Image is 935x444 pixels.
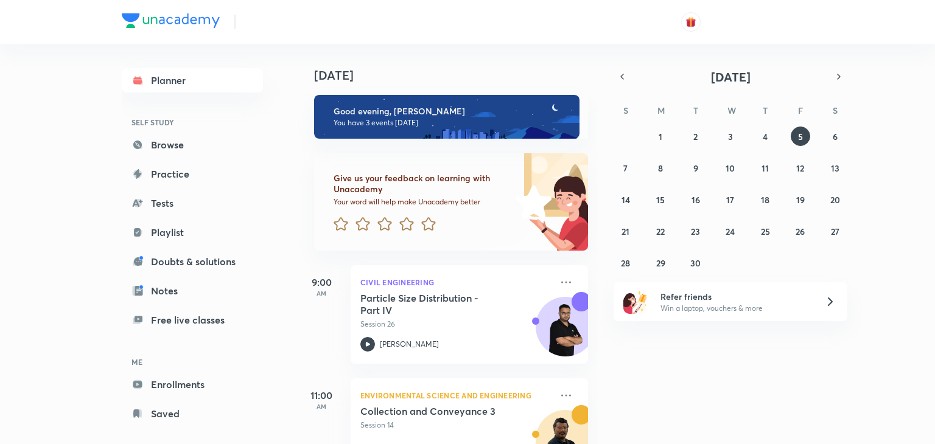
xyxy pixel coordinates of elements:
[334,106,569,117] h6: Good evening, [PERSON_NAME]
[657,105,665,116] abbr: Monday
[721,158,740,178] button: September 10, 2025
[755,190,775,209] button: September 18, 2025
[631,68,830,85] button: [DATE]
[122,191,263,215] a: Tests
[122,112,263,133] h6: SELF STUDY
[761,226,770,237] abbr: September 25, 2025
[122,220,263,245] a: Playlist
[623,162,628,174] abbr: September 7, 2025
[726,226,735,237] abbr: September 24, 2025
[616,158,636,178] button: September 7, 2025
[755,158,775,178] button: September 11, 2025
[728,131,733,142] abbr: September 3, 2025
[651,221,670,241] button: September 22, 2025
[360,388,552,403] p: Environmental Science and Engineering
[656,194,665,206] abbr: September 15, 2025
[380,339,439,350] p: [PERSON_NAME]
[796,226,805,237] abbr: September 26, 2025
[616,253,636,272] button: September 28, 2025
[651,158,670,178] button: September 8, 2025
[791,221,810,241] button: September 26, 2025
[659,131,662,142] abbr: September 1, 2025
[297,403,346,410] p: AM
[122,162,263,186] a: Practice
[651,253,670,272] button: September 29, 2025
[122,68,263,92] a: Planner
[685,16,696,27] img: avatar
[314,95,580,139] img: evening
[798,105,803,116] abbr: Friday
[831,226,839,237] abbr: September 27, 2025
[616,221,636,241] button: September 21, 2025
[360,275,552,290] p: Civil Engineering
[761,194,769,206] abbr: September 18, 2025
[297,290,346,297] p: AM
[474,153,588,251] img: feedback_image
[693,162,698,174] abbr: September 9, 2025
[796,162,804,174] abbr: September 12, 2025
[122,133,263,157] a: Browse
[686,158,706,178] button: September 9, 2025
[622,226,629,237] abbr: September 21, 2025
[762,162,769,174] abbr: September 11, 2025
[334,173,511,195] h6: Give us your feedback on learning with Unacademy
[297,388,346,403] h5: 11:00
[692,194,700,206] abbr: September 16, 2025
[360,292,512,316] h5: Particle Size Distribution - Part IV
[658,162,663,174] abbr: September 8, 2025
[122,13,220,31] a: Company Logo
[122,13,220,28] img: Company Logo
[616,190,636,209] button: September 14, 2025
[686,221,706,241] button: September 23, 2025
[726,162,735,174] abbr: September 10, 2025
[122,352,263,372] h6: ME
[763,105,768,116] abbr: Thursday
[763,131,768,142] abbr: September 4, 2025
[825,221,845,241] button: September 27, 2025
[690,257,701,269] abbr: September 30, 2025
[691,226,700,237] abbr: September 23, 2025
[711,69,751,85] span: [DATE]
[651,190,670,209] button: September 15, 2025
[721,221,740,241] button: September 24, 2025
[122,279,263,303] a: Notes
[334,197,511,207] p: Your word will help make Unacademy better
[833,131,838,142] abbr: September 6, 2025
[755,127,775,146] button: September 4, 2025
[651,127,670,146] button: September 1, 2025
[791,158,810,178] button: September 12, 2025
[686,127,706,146] button: September 2, 2025
[334,118,569,128] p: You have 3 events [DATE]
[686,190,706,209] button: September 16, 2025
[721,190,740,209] button: September 17, 2025
[796,194,805,206] abbr: September 19, 2025
[122,372,263,397] a: Enrollments
[686,253,706,272] button: September 30, 2025
[623,105,628,116] abbr: Sunday
[660,290,810,303] h6: Refer friends
[831,162,839,174] abbr: September 13, 2025
[726,194,734,206] abbr: September 17, 2025
[660,303,810,314] p: Win a laptop, vouchers & more
[693,131,698,142] abbr: September 2, 2025
[656,226,665,237] abbr: September 22, 2025
[791,127,810,146] button: September 5, 2025
[297,275,346,290] h5: 9:00
[825,158,845,178] button: September 13, 2025
[755,221,775,241] button: September 25, 2025
[791,190,810,209] button: September 19, 2025
[798,131,803,142] abbr: September 5, 2025
[622,194,630,206] abbr: September 14, 2025
[656,257,665,269] abbr: September 29, 2025
[536,304,595,362] img: Avatar
[681,12,701,32] button: avatar
[360,405,512,417] h5: Collection and Conveyance 3
[833,105,838,116] abbr: Saturday
[122,249,263,274] a: Doubts & solutions
[360,319,552,330] p: Session 26
[360,420,552,431] p: Session 14
[122,401,263,426] a: Saved
[693,105,698,116] abbr: Tuesday
[825,190,845,209] button: September 20, 2025
[621,257,630,269] abbr: September 28, 2025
